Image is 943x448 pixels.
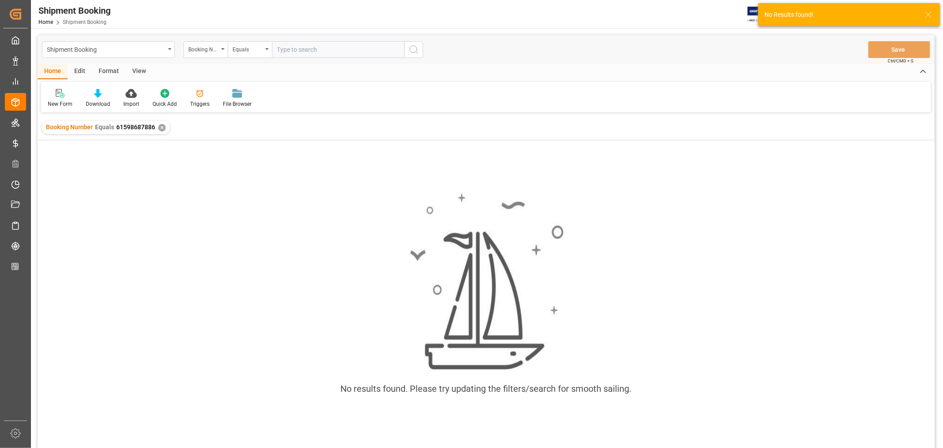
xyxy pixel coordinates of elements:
[233,43,263,54] div: Equals
[95,124,114,131] span: Equals
[748,7,778,22] img: Exertis%20JAM%20-%20Email%20Logo.jpg_1722504956.jpg
[405,41,423,58] button: search button
[92,64,126,79] div: Format
[153,100,177,108] div: Quick Add
[86,100,110,108] div: Download
[158,124,166,131] div: ✕
[46,124,93,131] span: Booking Number
[188,43,218,54] div: Booking Number
[47,43,165,54] div: Shipment Booking
[38,19,53,25] a: Home
[48,100,73,108] div: New Form
[116,124,155,131] span: 61598687886
[272,41,405,58] input: Type to search
[38,4,111,17] div: Shipment Booking
[888,58,913,64] span: Ctrl/CMD + S
[868,41,930,58] button: Save
[123,100,139,108] div: Import
[126,64,153,79] div: View
[228,41,272,58] button: open menu
[409,192,564,371] img: smooth_sailing.jpeg
[42,41,175,58] button: open menu
[341,382,632,395] div: No results found. Please try updating the filters/search for smooth sailing.
[68,64,92,79] div: Edit
[764,10,916,19] div: No Results found!
[223,100,252,108] div: File Browser
[183,41,228,58] button: open menu
[190,100,210,108] div: Triggers
[38,64,68,79] div: Home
